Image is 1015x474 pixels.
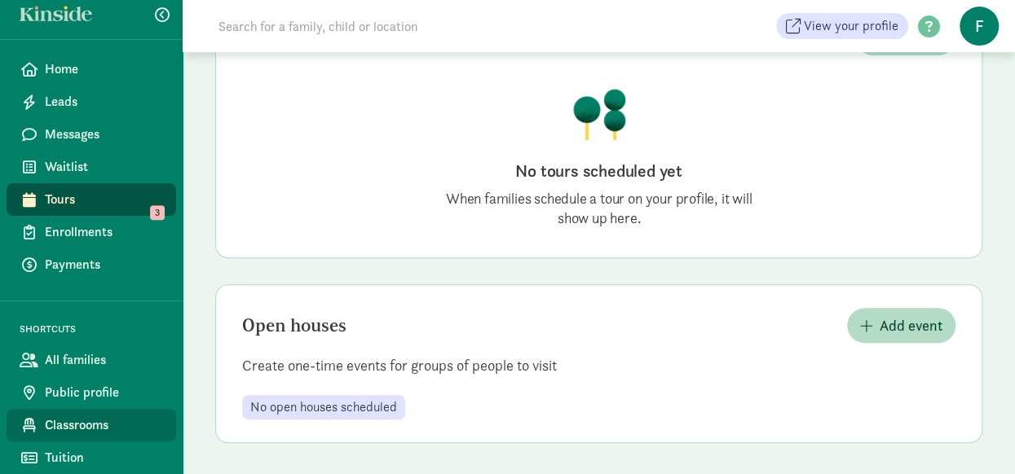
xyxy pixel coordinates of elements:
span: 3 [150,205,165,220]
a: Classrooms [7,409,176,441]
h2: Open houses [242,316,346,336]
span: Classrooms [45,415,163,435]
a: All families [7,344,176,376]
a: Leads [7,86,176,118]
span: View your profile [804,16,898,36]
span: All families [45,350,163,370]
span: Enrollments [45,222,163,242]
a: Public profile [7,376,176,409]
span: No open houses scheduled [250,400,397,415]
span: Messages [45,125,163,144]
h2: No tours scheduled yet [436,160,762,182]
a: Payments [7,248,176,281]
a: Tuition [7,441,176,474]
a: Tours 3 [7,183,176,216]
span: Waitlist [45,157,163,177]
a: Waitlist [7,151,176,183]
p: When families schedule a tour on your profile, it will show up here. [436,189,762,228]
button: Add event [847,308,955,343]
span: Tours [45,190,163,209]
p: Create one-time events for groups of people to visit [216,356,982,375]
a: View your profile [776,13,908,39]
span: Public profile [45,383,163,402]
img: illustration-trees.png [571,88,627,140]
span: Payments [45,255,163,274]
iframe: Chat Widget [933,396,1015,474]
input: Search for a family, child or location [209,10,666,42]
a: Enrollments [7,216,176,248]
a: Messages [7,118,176,151]
span: Tuition [45,448,163,467]
a: Home [7,53,176,86]
span: Home [45,59,163,79]
span: Add event [880,314,942,336]
span: Leads [45,92,163,112]
span: f [960,7,999,46]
